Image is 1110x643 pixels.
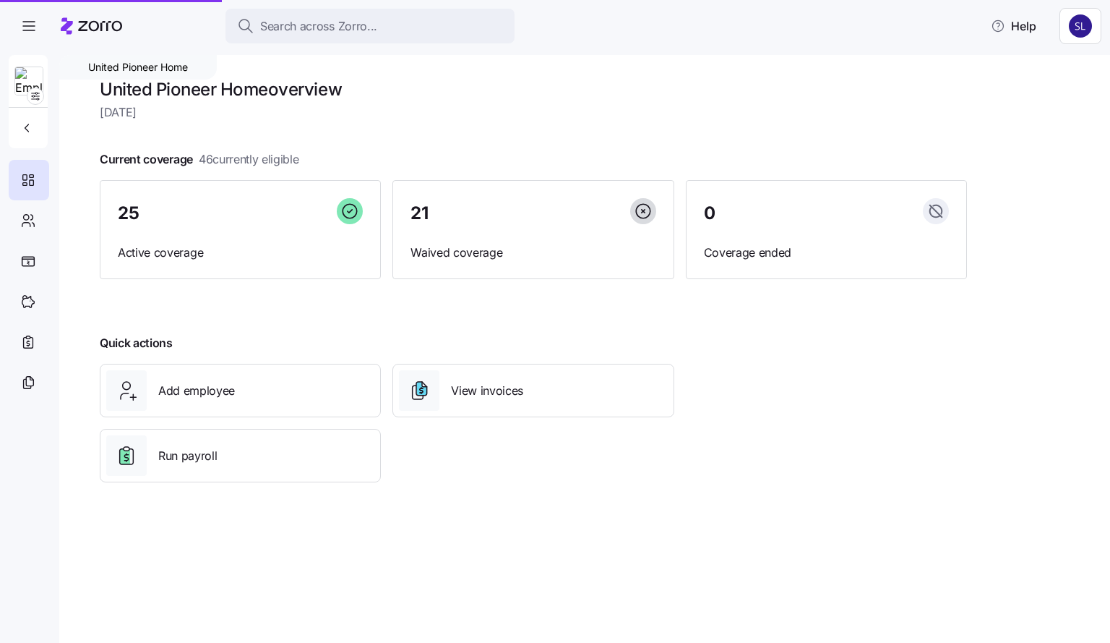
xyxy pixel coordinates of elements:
span: Add employee [158,382,235,400]
button: Help [979,12,1048,41]
span: 0 [704,205,715,222]
div: United Pioneer Home [59,55,217,80]
span: 25 [118,205,139,222]
img: Employer logo [15,67,43,96]
img: 9541d6806b9e2684641ca7bfe3afc45a [1069,14,1092,38]
span: Search across Zorro... [260,17,377,35]
span: Waived coverage [410,244,655,262]
span: View invoices [451,382,523,400]
button: Search across Zorro... [225,9,515,43]
span: Coverage ended [704,244,949,262]
span: 46 currently eligible [199,150,299,169]
span: 21 [410,205,428,222]
span: Current coverage [100,150,299,169]
span: Run payroll [158,447,217,465]
span: [DATE] [100,103,967,122]
span: Help [991,17,1036,35]
span: Active coverage [118,244,363,262]
span: Quick actions [100,334,173,352]
h1: United Pioneer Home overview [100,78,967,101]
